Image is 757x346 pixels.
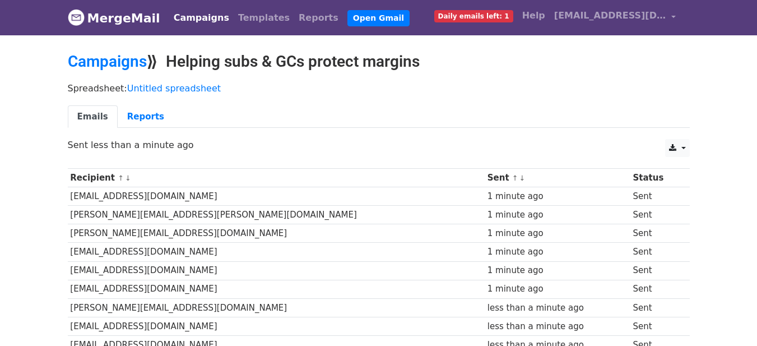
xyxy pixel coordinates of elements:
[68,139,690,151] p: Sent less than a minute ago
[68,105,118,128] a: Emails
[487,190,628,203] div: 1 minute ago
[68,261,485,280] td: [EMAIL_ADDRESS][DOMAIN_NAME]
[68,243,485,261] td: [EMAIL_ADDRESS][DOMAIN_NAME]
[68,280,485,298] td: [EMAIL_ADDRESS][DOMAIN_NAME]
[630,298,682,317] td: Sent
[68,298,485,317] td: [PERSON_NAME][EMAIL_ADDRESS][DOMAIN_NAME]
[487,283,628,296] div: 1 minute ago
[630,280,682,298] td: Sent
[127,83,221,94] a: Untitled spreadsheet
[118,174,124,182] a: ↑
[125,174,131,182] a: ↓
[512,174,518,182] a: ↑
[630,243,682,261] td: Sent
[68,6,160,30] a: MergeMail
[487,264,628,277] div: 1 minute ago
[68,82,690,94] p: Spreadsheet:
[487,246,628,259] div: 1 minute ago
[68,317,485,335] td: [EMAIL_ADDRESS][DOMAIN_NAME]
[519,174,526,182] a: ↓
[68,224,485,243] td: [PERSON_NAME][EMAIL_ADDRESS][DOMAIN_NAME]
[485,169,630,187] th: Sent
[68,169,485,187] th: Recipient
[518,4,550,27] a: Help
[487,227,628,240] div: 1 minute ago
[347,10,410,26] a: Open Gmail
[68,187,485,206] td: [EMAIL_ADDRESS][DOMAIN_NAME]
[630,224,682,243] td: Sent
[550,4,681,31] a: [EMAIL_ADDRESS][DOMAIN_NAME]
[294,7,343,29] a: Reports
[68,52,690,71] h2: ⟫ Helping subs & GCs protect margins
[554,9,666,22] span: [EMAIL_ADDRESS][DOMAIN_NAME]
[630,187,682,206] td: Sent
[169,7,234,29] a: Campaigns
[434,10,513,22] span: Daily emails left: 1
[234,7,294,29] a: Templates
[68,206,485,224] td: [PERSON_NAME][EMAIL_ADDRESS][PERSON_NAME][DOMAIN_NAME]
[630,261,682,280] td: Sent
[630,206,682,224] td: Sent
[487,320,628,333] div: less than a minute ago
[68,52,147,71] a: Campaigns
[68,9,85,26] img: MergeMail logo
[487,302,628,315] div: less than a minute ago
[630,317,682,335] td: Sent
[430,4,518,27] a: Daily emails left: 1
[118,105,174,128] a: Reports
[487,209,628,222] div: 1 minute ago
[630,169,682,187] th: Status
